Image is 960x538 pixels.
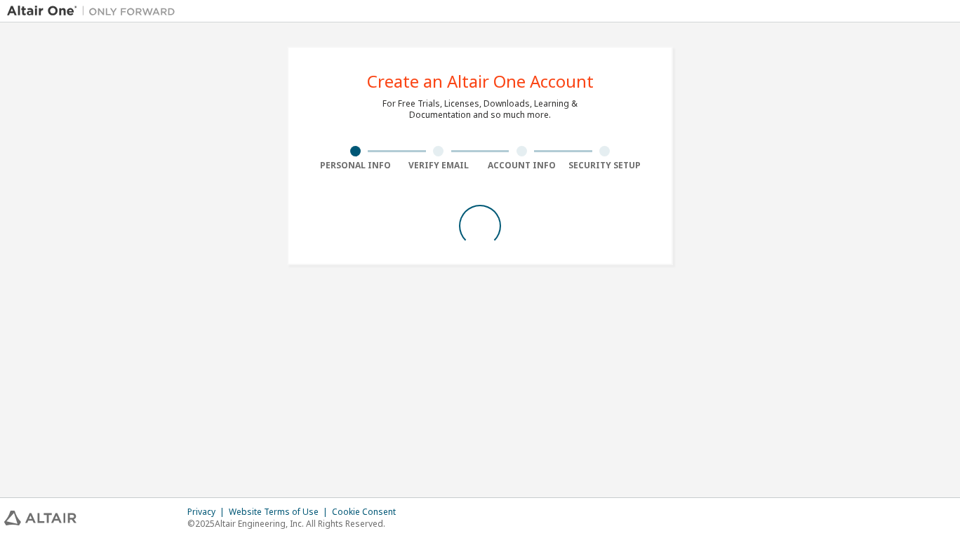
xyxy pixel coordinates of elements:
img: altair_logo.svg [4,511,76,525]
div: Cookie Consent [332,506,404,518]
div: Account Info [480,160,564,171]
p: © 2025 Altair Engineering, Inc. All Rights Reserved. [187,518,404,530]
div: For Free Trials, Licenses, Downloads, Learning & Documentation and so much more. [382,98,578,121]
div: Security Setup [564,160,647,171]
div: Create an Altair One Account [367,73,594,90]
div: Privacy [187,506,229,518]
img: Altair One [7,4,182,18]
div: Personal Info [314,160,397,171]
div: Website Terms of Use [229,506,332,518]
div: Verify Email [397,160,481,171]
